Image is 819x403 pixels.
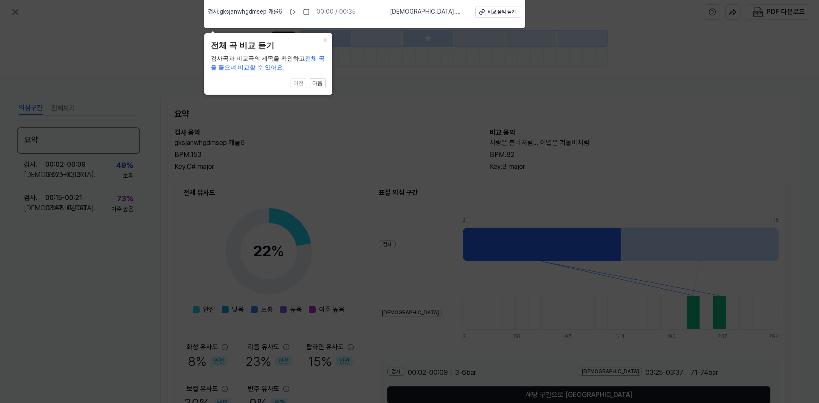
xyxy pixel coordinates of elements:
[211,55,325,71] span: 전체 곡을 들으며 비교할 수 있어요.
[211,40,326,52] header: 전체 곡 비교 듣기
[208,8,282,16] span: 검사 . gksjanwhgdmsep 캐롤6
[319,33,332,45] button: Close
[390,8,465,16] span: [DEMOGRAPHIC_DATA] . 사랑은 봄비처럼... 이별은 겨울비처럼
[475,6,521,18] button: 비교 음악 듣기
[211,54,326,72] div: 검사곡과 비교곡의 제목을 확인하고
[317,8,356,16] div: 00:00 / 00:35
[488,9,516,16] div: 비교 음악 듣기
[309,78,326,89] button: 다음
